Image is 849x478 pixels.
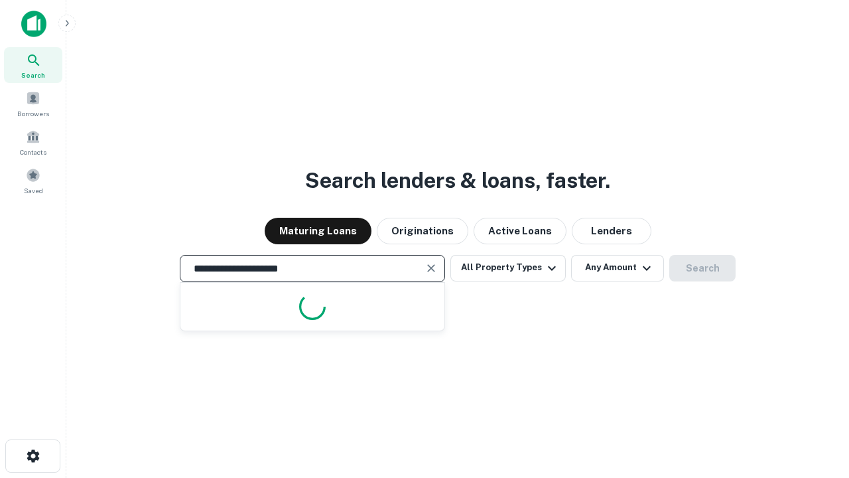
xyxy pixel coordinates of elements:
[20,147,46,157] span: Contacts
[572,218,651,244] button: Lenders
[4,124,62,160] a: Contacts
[783,372,849,436] iframe: Chat Widget
[24,185,43,196] span: Saved
[377,218,468,244] button: Originations
[422,259,440,278] button: Clear
[17,108,49,119] span: Borrowers
[571,255,664,281] button: Any Amount
[4,163,62,199] a: Saved
[4,47,62,83] a: Search
[305,165,610,197] h3: Search lenders & loans, faster.
[21,70,45,80] span: Search
[4,86,62,121] a: Borrowers
[450,255,566,281] button: All Property Types
[21,11,46,37] img: capitalize-icon.png
[265,218,371,244] button: Maturing Loans
[474,218,566,244] button: Active Loans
